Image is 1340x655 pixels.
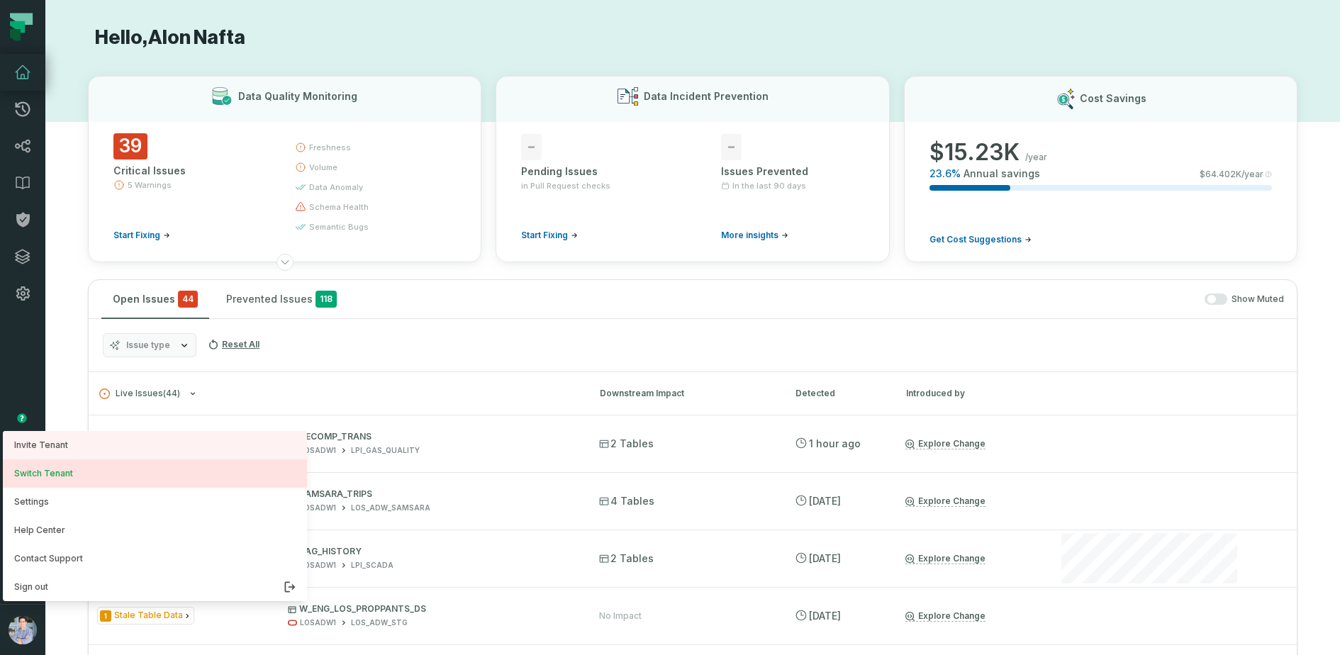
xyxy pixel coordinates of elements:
button: Reset All [202,333,265,356]
a: Explore Change [905,496,986,507]
p: SAMSARA_TRIPS [288,488,574,500]
span: Start Fixing [113,230,160,241]
div: Critical Issues [113,164,269,178]
span: schema health [309,201,369,213]
span: 4 Tables [599,494,654,508]
div: LOSADW1 [300,503,336,513]
a: Contact Support [3,544,307,573]
span: $ 64.402K /year [1200,169,1263,180]
a: Start Fixing [521,230,578,241]
a: Explore Change [905,438,986,449]
span: 5 Warnings [128,179,172,191]
span: 118 [316,291,337,308]
span: critical issues and errors combined [178,291,198,308]
span: Start Fixing [521,230,568,241]
relative-time: Oct 3, 2025, 12:35 PM PDT [809,495,841,507]
span: Issue Type [97,607,194,625]
div: Show Muted [354,293,1284,306]
span: in Pull Request checks [521,180,610,191]
span: Annual savings [964,167,1040,181]
button: Cost Savings$15.23K/year23.6%Annual savings$64.402K/yearGet Cost Suggestions [904,76,1297,262]
div: Detected [795,387,881,400]
div: LOSADW1 [300,560,336,571]
button: Switch Tenant [3,459,307,488]
span: 39 [113,133,147,159]
div: Introduced by [906,387,1034,400]
a: Get Cost Suggestions [929,234,1032,245]
p: TAG_HISTORY [288,546,574,557]
h3: Data Incident Prevention [644,89,769,103]
a: Explore Change [905,610,986,622]
a: Help Center [3,516,307,544]
button: Settings [3,488,307,516]
span: freshness [309,142,351,153]
h3: Data Quality Monitoring [238,89,357,103]
button: Data Incident Prevention-Pending Issuesin Pull Request checksStart Fixing-Issues PreventedIn the ... [496,76,889,262]
span: Get Cost Suggestions [929,234,1022,245]
img: avatar of Alon Nafta [9,616,37,644]
span: More insights [721,230,778,241]
span: Live Issues ( 44 ) [99,388,180,399]
span: 2 Tables [599,552,654,566]
a: Start Fixing [113,230,170,241]
span: 23.6 % [929,167,961,181]
button: Prevented Issues [215,280,348,318]
div: Issues Prevented [721,164,864,179]
span: Severity [100,610,111,622]
button: Sign out [3,573,307,601]
span: /year [1025,152,1047,163]
button: Data Quality Monitoring39Critical Issues5 WarningsStart Fixingfreshnessvolumedata anomalyschema h... [88,76,481,262]
span: - [521,134,542,160]
span: 2 Tables [599,437,654,451]
span: semantic bugs [309,221,369,233]
h3: Cost Savings [1080,91,1146,106]
span: - [721,134,742,160]
relative-time: Oct 3, 2025, 6:33 AM PDT [809,610,841,622]
div: LPI_SCADA [351,560,393,571]
div: Downstream Impact [600,387,770,400]
h1: Hello, Alon Nafta [88,26,1297,50]
span: Issue type [126,340,170,351]
span: $ 15.23K [929,138,1020,167]
div: avatar of Alon Nafta [3,431,307,601]
span: In the last 90 days [732,180,806,191]
p: DECOMP_TRANS [288,431,574,442]
relative-time: Oct 3, 2025, 8:34 AM PDT [809,552,841,564]
div: No Impact [599,610,642,622]
div: LOSADW1 [300,445,336,456]
div: LOSADW1 [300,617,336,628]
p: W_ENG_LOS_PROPPANTS_DS [288,603,574,615]
span: data anomaly [309,181,363,193]
a: Explore Change [905,553,986,564]
button: Open Issues [101,280,209,318]
div: LOS_ADW_STG [351,617,408,628]
div: LPI_GAS_QUALITY [351,445,420,456]
span: volume [309,162,337,173]
a: Invite Tenant [3,431,307,459]
relative-time: Oct 4, 2025, 11:36 PM PDT [809,437,861,449]
div: Pending Issues [521,164,664,179]
button: Live Issues(44) [99,388,574,399]
div: LOS_ADW_SAMSARA [351,503,430,513]
button: Issue type [103,333,196,357]
a: More insights [721,230,788,241]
